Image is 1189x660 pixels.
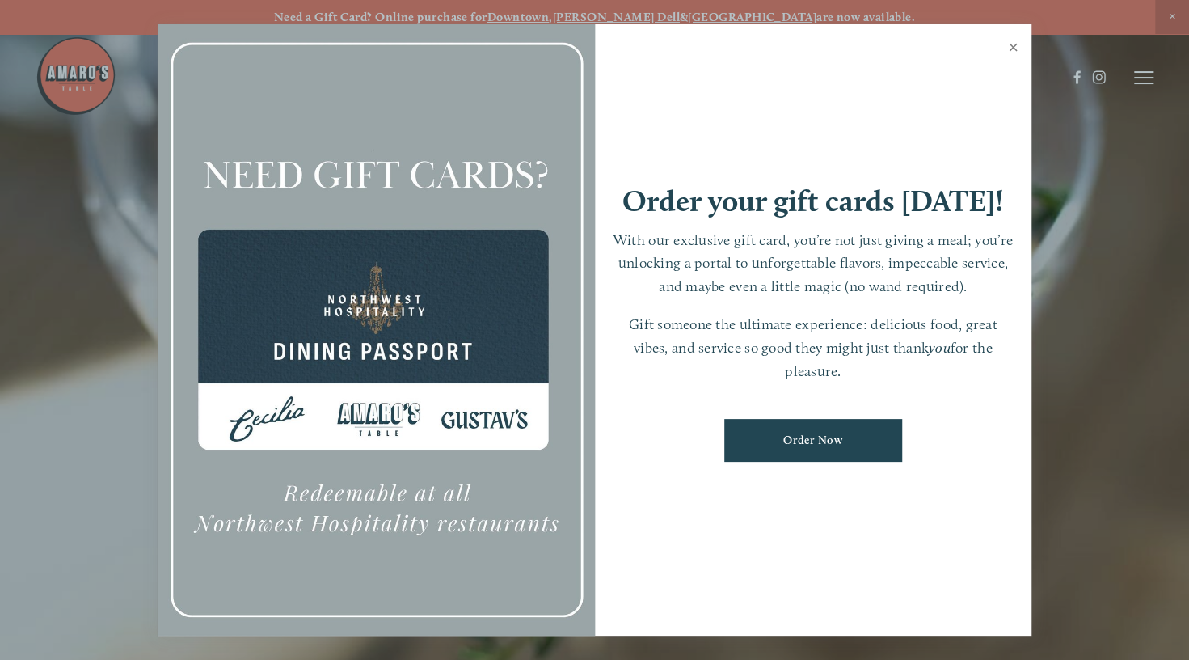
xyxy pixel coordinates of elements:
[929,339,951,356] em: you
[611,229,1016,298] p: With our exclusive gift card, you’re not just giving a meal; you’re unlocking a portal to unforge...
[997,27,1029,72] a: Close
[622,186,1004,216] h1: Order your gift cards [DATE]!
[611,313,1016,383] p: Gift someone the ultimate experience: delicious food, great vibes, and service so good they might...
[724,419,902,462] a: Order Now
